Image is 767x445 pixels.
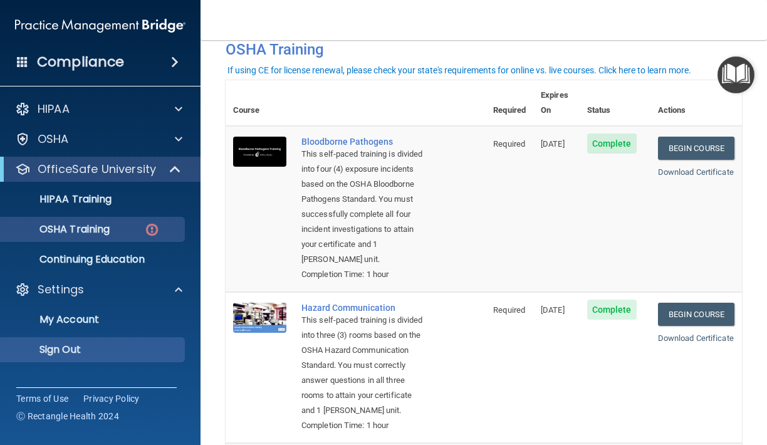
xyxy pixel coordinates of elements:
[541,305,565,315] span: [DATE]
[301,303,423,313] a: Hazard Communication
[226,41,742,58] h4: OSHA Training
[38,162,156,177] p: OfficeSafe University
[38,132,69,147] p: OSHA
[493,139,525,149] span: Required
[8,313,179,326] p: My Account
[15,102,182,117] a: HIPAA
[8,343,179,356] p: Sign Out
[301,418,423,433] div: Completion Time: 1 hour
[533,80,580,126] th: Expires On
[8,223,110,236] p: OSHA Training
[580,80,650,126] th: Status
[15,162,182,177] a: OfficeSafe University
[541,139,565,149] span: [DATE]
[493,305,525,315] span: Required
[301,147,423,267] div: This self-paced training is divided into four (4) exposure incidents based on the OSHA Bloodborne...
[658,303,734,326] a: Begin Course
[83,392,140,405] a: Privacy Policy
[16,410,119,422] span: Ⓒ Rectangle Health 2024
[301,267,423,282] div: Completion Time: 1 hour
[226,80,294,126] th: Course
[717,56,754,93] button: Open Resource Center
[658,137,734,160] a: Begin Course
[486,80,533,126] th: Required
[8,193,112,206] p: HIPAA Training
[658,333,734,343] a: Download Certificate
[226,64,693,76] button: If using CE for license renewal, please check your state's requirements for online vs. live cours...
[15,282,182,297] a: Settings
[37,53,124,71] h4: Compliance
[38,102,70,117] p: HIPAA
[144,222,160,238] img: danger-circle.6113f641.png
[587,300,637,320] span: Complete
[227,66,691,75] div: If using CE for license renewal, please check your state's requirements for online vs. live cours...
[15,132,182,147] a: OSHA
[15,13,185,38] img: PMB logo
[650,80,742,126] th: Actions
[658,167,734,177] a: Download Certificate
[38,282,84,297] p: Settings
[301,137,423,147] a: Bloodborne Pathogens
[301,313,423,418] div: This self-paced training is divided into three (3) rooms based on the OSHA Hazard Communication S...
[587,133,637,154] span: Complete
[8,253,179,266] p: Continuing Education
[16,392,68,405] a: Terms of Use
